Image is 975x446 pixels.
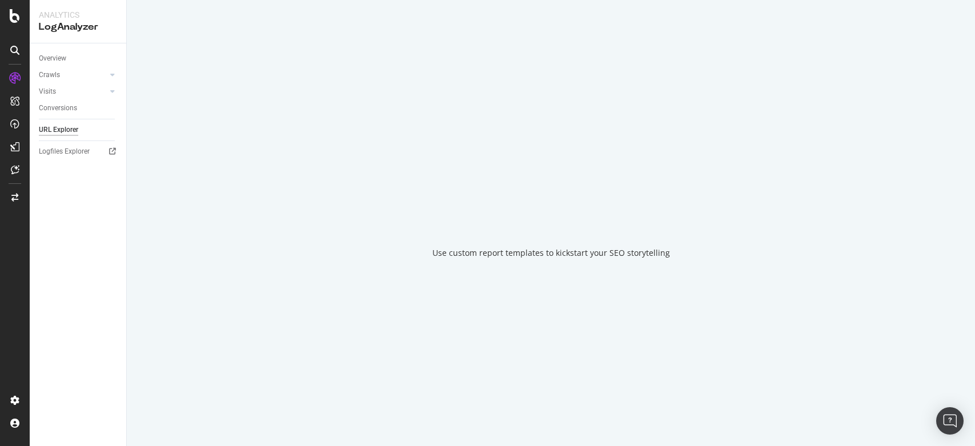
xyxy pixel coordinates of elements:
div: Use custom report templates to kickstart your SEO storytelling [432,247,670,259]
div: Open Intercom Messenger [936,407,964,435]
a: Visits [39,86,107,98]
a: Logfiles Explorer [39,146,118,158]
div: Crawls [39,69,60,81]
a: Conversions [39,102,118,114]
div: Analytics [39,9,117,21]
div: Logfiles Explorer [39,146,90,158]
a: URL Explorer [39,124,118,136]
div: animation [510,188,592,229]
div: Visits [39,86,56,98]
div: URL Explorer [39,124,78,136]
div: LogAnalyzer [39,21,117,34]
div: Conversions [39,102,77,114]
a: Overview [39,53,118,65]
div: Overview [39,53,66,65]
a: Crawls [39,69,107,81]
